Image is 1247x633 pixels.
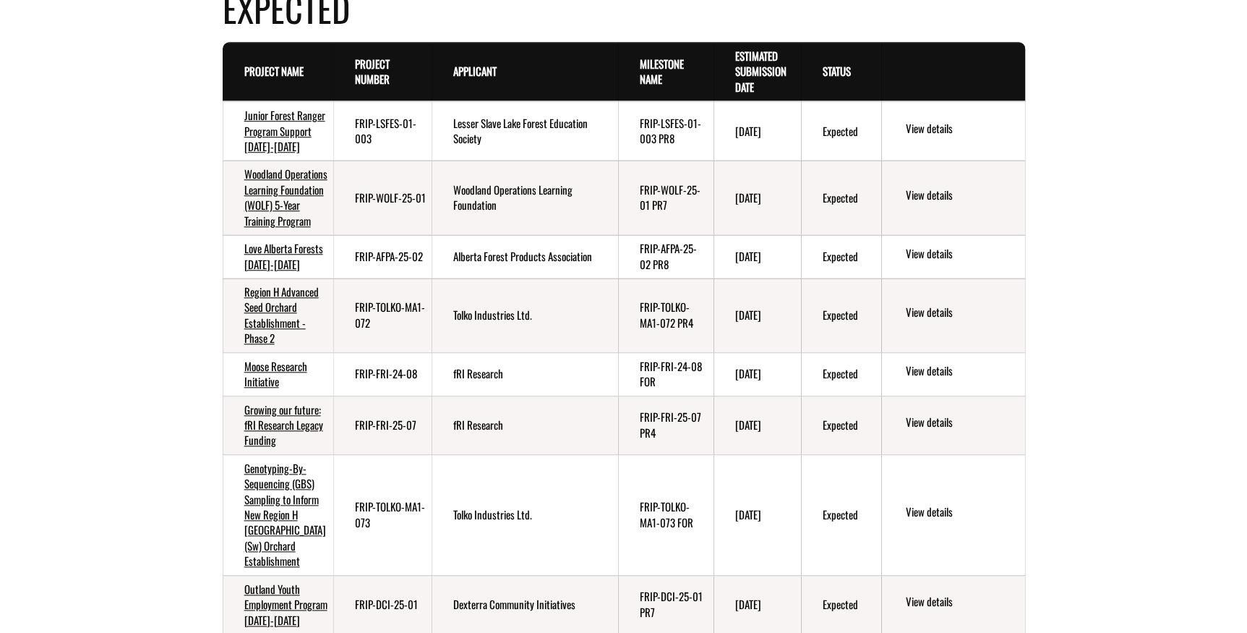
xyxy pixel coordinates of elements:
a: View details [905,504,1019,522]
a: Genotyping-By-Sequencing (GBS) Sampling to Inform New Region H [GEOGRAPHIC_DATA] (Sw) Orchard Est... [244,460,326,569]
a: Growing our future: fRI Research Legacy Funding [244,402,323,449]
td: FRIP-FRI-24-08 [333,352,432,396]
td: 6/29/2028 [714,454,801,575]
td: Expected [801,235,882,279]
a: View details [905,415,1019,432]
a: Outland Youth Employment Program [DATE]-[DATE] [244,581,327,628]
td: 7/14/2028 [714,161,801,235]
td: FRIP-FRI-25-07 [333,396,432,454]
td: Tolko Industries Ltd. [432,279,618,353]
time: [DATE] [735,596,761,612]
a: Region H Advanced Seed Orchard Establishment - Phase 2 [244,284,319,346]
a: View details [905,246,1019,263]
td: 7/30/2028 [714,101,801,161]
td: 6/29/2028 [714,396,801,454]
td: FRIP-AFPA-25-02 PR8 [618,235,714,279]
td: Region H Advanced Seed Orchard Establishment - Phase 2 [223,279,333,353]
a: View details [905,187,1019,205]
td: Lesser Slave Lake Forest Education Society [432,101,618,161]
td: FRIP-FRI-24-08 FOR [618,352,714,396]
td: Expected [801,161,882,235]
td: FRIP-TOLKO-MA1-072 [333,279,432,353]
td: Woodland Operations Learning Foundation [432,161,618,235]
td: 6/29/2028 [714,352,801,396]
a: View details [905,121,1019,138]
td: Expected [801,279,882,353]
td: 6/29/2028 [714,279,801,353]
a: Moose Research Initiative [244,358,307,389]
a: Junior Forest Ranger Program Support [DATE]-[DATE] [244,107,325,154]
td: Expected [801,454,882,575]
td: Love Alberta Forests 2025-2030 [223,235,333,279]
td: action menu [881,454,1024,575]
td: Expected [801,101,882,161]
td: 6/29/2028 [714,235,801,279]
td: Tolko Industries Ltd. [432,454,618,575]
td: FRIP-TOLKO-MA1-072 PR4 [618,279,714,353]
a: Status [823,63,851,79]
td: FRIP-WOLF-25-01 [333,161,432,235]
td: action menu [881,235,1024,279]
td: Expected [801,352,882,396]
td: action menu [881,396,1024,454]
td: Junior Forest Ranger Program Support 2024-2029 [223,101,333,161]
td: Moose Research Initiative [223,352,333,396]
td: fRI Research [432,352,618,396]
a: View details [905,305,1019,322]
a: Woodland Operations Learning Foundation (WOLF) 5-Year Training Program [244,166,327,228]
time: [DATE] [735,506,761,522]
td: FRIP-WOLF-25-01 PR7 [618,161,714,235]
td: Woodland Operations Learning Foundation (WOLF) 5-Year Training Program [223,161,333,235]
td: FRIP-LSFES-01-003 PR8 [618,101,714,161]
a: Love Alberta Forests [DATE]-[DATE] [244,240,323,271]
th: Actions [881,42,1024,101]
td: Growing our future: fRI Research Legacy Funding [223,396,333,454]
td: Genotyping-By-Sequencing (GBS) Sampling to Inform New Region H White Spruce (Sw) Orchard Establis... [223,454,333,575]
td: fRI Research [432,396,618,454]
time: [DATE] [735,307,761,323]
a: Project Name [244,63,304,79]
td: FRIP-TOLKO-MA1-073 [333,454,432,575]
td: action menu [881,101,1024,161]
time: [DATE] [735,248,761,264]
td: action menu [881,161,1024,235]
td: Alberta Forest Products Association [432,235,618,279]
a: View details [905,363,1019,381]
td: FRIP-AFPA-25-02 [333,235,432,279]
a: Milestone Name [640,56,684,87]
td: Expected [801,396,882,454]
time: [DATE] [735,123,761,139]
td: action menu [881,352,1024,396]
a: Estimated Submission Date [735,48,787,95]
a: Project Number [355,56,390,87]
td: FRIP-LSFES-01-003 [333,101,432,161]
a: Applicant [453,63,497,79]
time: [DATE] [735,190,761,205]
td: action menu [881,279,1024,353]
time: [DATE] [735,417,761,433]
td: FRIP-FRI-25-07 PR4 [618,396,714,454]
td: FRIP-TOLKO-MA1-073 FOR [618,454,714,575]
a: View details [905,594,1019,611]
time: [DATE] [735,365,761,381]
